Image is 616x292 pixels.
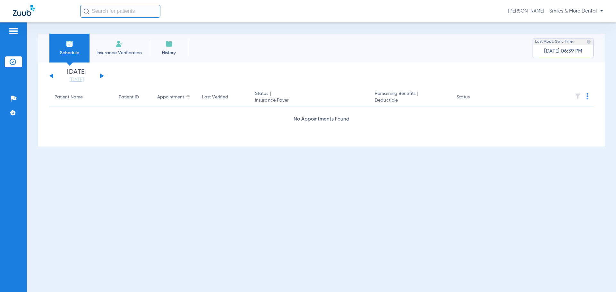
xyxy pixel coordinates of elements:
div: Appointment [157,94,184,101]
img: hamburger-icon [8,27,19,35]
input: Search for patients [80,5,160,18]
span: History [154,50,184,56]
img: group-dot-blue.svg [586,93,588,99]
span: Last Appt. Sync Time: [535,38,574,45]
a: [DATE] [57,77,96,83]
span: [DATE] 06:39 PM [544,48,582,54]
th: Status [451,88,495,106]
div: No Appointments Found [49,115,594,123]
img: Search Icon [83,8,89,14]
span: Insurance Verification [94,50,144,56]
div: Patient ID [119,94,139,101]
li: [DATE] [57,69,96,83]
div: Patient Name [55,94,108,101]
span: Insurance Payer [255,97,364,104]
img: last sync help info [586,39,591,44]
div: Patient ID [119,94,147,101]
div: Last Verified [202,94,245,101]
img: filter.svg [575,93,581,99]
iframe: Chat Widget [584,261,616,292]
img: Manual Insurance Verification [116,40,123,48]
div: Patient Name [55,94,83,101]
img: History [165,40,173,48]
span: Deductible [375,97,446,104]
span: [PERSON_NAME] - Smiles & More Dental [508,8,603,14]
th: Remaining Benefits | [370,88,451,106]
img: Zuub Logo [13,5,35,16]
div: Appointment [157,94,192,101]
img: Schedule [66,40,73,48]
div: Last Verified [202,94,228,101]
th: Status | [250,88,370,106]
span: Schedule [54,50,85,56]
